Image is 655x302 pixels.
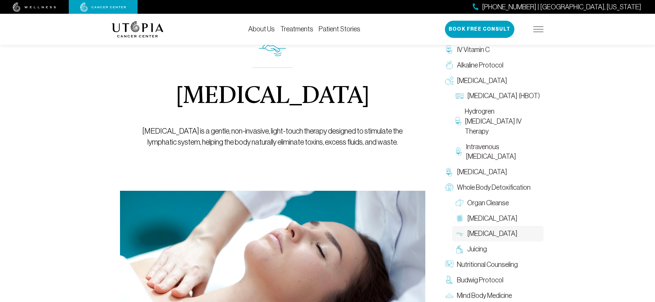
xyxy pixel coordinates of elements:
a: Whole Body Detoxification [442,180,544,195]
a: IV Vitamin C [442,42,544,58]
a: Treatments [280,25,313,33]
a: [MEDICAL_DATA] [452,226,544,241]
span: Nutritional Counseling [457,260,518,270]
img: Chelation Therapy [445,168,454,176]
img: Alkaline Protocol [445,61,454,69]
a: [PHONE_NUMBER] | [GEOGRAPHIC_DATA], [US_STATE] [473,2,641,12]
span: Budwig Protocol [457,275,503,285]
span: Organ Cleanse [467,198,509,208]
span: [MEDICAL_DATA] [467,229,517,239]
img: Lymphatic Massage [456,230,464,238]
a: Nutritional Counseling [442,257,544,272]
span: [PHONE_NUMBER] | [GEOGRAPHIC_DATA], [US_STATE] [482,2,641,12]
a: Patient Stories [319,25,360,33]
img: logo [112,21,164,38]
span: IV Vitamin C [457,45,490,55]
span: Alkaline Protocol [457,60,503,70]
img: wellness [13,2,56,12]
p: [MEDICAL_DATA] is a gentle, non-invasive, light-touch therapy designed to stimulate the lymphatic... [135,126,410,148]
span: [MEDICAL_DATA] [457,167,507,177]
img: Mind Body Medicine [445,291,454,300]
a: [MEDICAL_DATA] [442,73,544,88]
span: Whole Body Detoxification [457,183,531,192]
img: Intravenous Ozone Therapy [456,147,463,156]
a: Hydrogren [MEDICAL_DATA] IV Therapy [452,104,544,139]
span: Intravenous [MEDICAL_DATA] [466,142,540,162]
img: Hyperbaric Oxygen Therapy (HBOT) [456,92,464,100]
a: Intravenous [MEDICAL_DATA] [452,139,544,165]
a: About Us [248,25,275,33]
img: Whole Body Detoxification [445,183,454,191]
a: Organ Cleanse [452,195,544,211]
h1: [MEDICAL_DATA] [176,84,369,109]
img: Colon Therapy [456,214,464,222]
a: Alkaline Protocol [442,58,544,73]
img: icon-hamburger [533,27,544,32]
a: Budwig Protocol [442,272,544,288]
span: Juicing [467,244,487,254]
img: Hydrogren Peroxide IV Therapy [456,117,461,125]
img: Oxygen Therapy [445,76,454,85]
span: Hydrogren [MEDICAL_DATA] IV Therapy [465,106,540,136]
img: IV Vitamin C [445,45,454,54]
img: cancer center [80,2,126,12]
a: [MEDICAL_DATA] [452,211,544,226]
a: Juicing [452,241,544,257]
span: [MEDICAL_DATA] [467,214,517,223]
img: Juicing [456,245,464,253]
span: [MEDICAL_DATA] [457,76,507,86]
img: icon [259,42,286,56]
span: [MEDICAL_DATA] (HBOT) [467,91,540,101]
img: Organ Cleanse [456,199,464,207]
button: Book Free Consult [445,21,514,38]
img: Budwig Protocol [445,276,454,284]
span: Mind Body Medicine [457,291,512,301]
a: [MEDICAL_DATA] (HBOT) [452,88,544,104]
img: Nutritional Counseling [445,260,454,269]
a: [MEDICAL_DATA] [442,164,544,180]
